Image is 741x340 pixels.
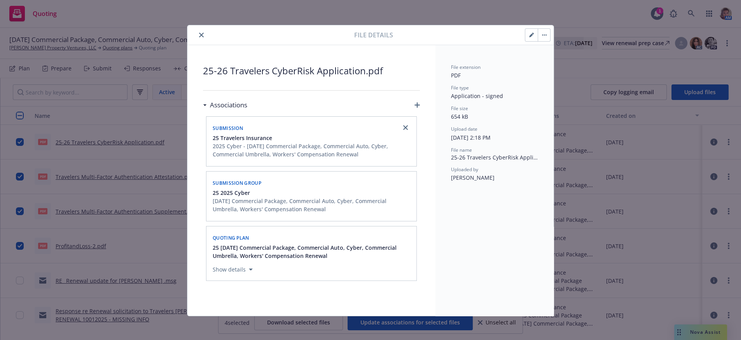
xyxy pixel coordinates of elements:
span: File extension [451,64,481,70]
h3: Associations [210,100,247,110]
button: close [197,30,206,40]
span: File type [451,84,469,91]
span: 25 2025 Cyber [213,189,250,197]
span: Uploaded by [451,166,478,173]
span: 25 Travelers Insurance [213,134,272,142]
button: 25 Travelers Insurance [213,134,412,142]
div: [DATE] Commercial Package, Commercial Auto, Cyber, Commercial Umbrella, Workers' Compensation Ren... [213,197,412,213]
div: Associations [203,100,247,110]
span: File size [451,105,468,112]
button: 25 [DATE] Commercial Package, Commercial Auto, Cyber, Commercial Umbrella, Workers' Compensation ... [213,244,412,260]
span: 25-26 Travelers CyberRisk Application.pdf [451,153,538,161]
span: Submission group [213,180,261,186]
span: File name [451,147,472,153]
button: Show details [210,265,256,274]
div: 2025 Cyber - [DATE] Commercial Package, Commercial Auto, Cyber, Commercial Umbrella, Workers' Com... [213,142,412,158]
span: Quoting plan [213,235,249,241]
span: File details [354,30,393,40]
span: [DATE] 2:18 PM [451,134,491,141]
span: [PERSON_NAME] [451,174,495,181]
span: Upload date [451,126,477,132]
span: PDF [451,72,461,79]
a: close [401,123,410,132]
span: 25-26 Travelers CyberRisk Application.pdf [203,64,420,78]
button: 25 2025 Cyber [213,189,412,197]
span: 654 kB [451,113,468,120]
span: Submission [213,125,243,131]
span: Application - signed [451,92,503,100]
